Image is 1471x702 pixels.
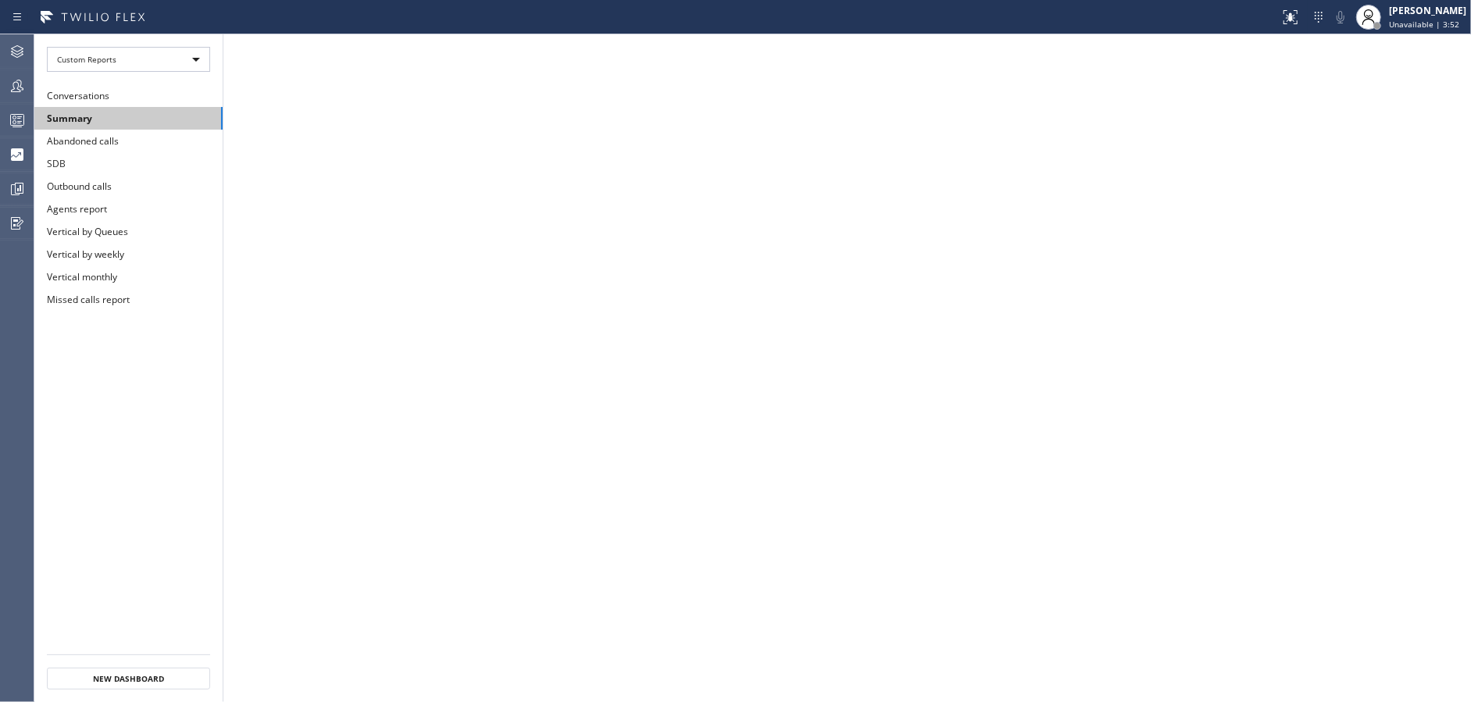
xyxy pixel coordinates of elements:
button: Summary [34,107,223,130]
button: Abandoned calls [34,130,223,152]
button: Vertical by weekly [34,243,223,265]
button: Mute [1330,6,1351,28]
span: Unavailable | 3:52 [1389,19,1459,30]
button: SDB [34,152,223,175]
div: Custom Reports [47,47,210,72]
button: Vertical by Queues [34,220,223,243]
button: Agents report [34,198,223,220]
iframe: dashboard_b794bedd1109 [223,34,1471,702]
button: Missed calls report [34,288,223,311]
button: Vertical monthly [34,265,223,288]
button: Outbound calls [34,175,223,198]
button: New Dashboard [47,668,210,690]
div: [PERSON_NAME] [1389,4,1466,17]
button: Conversations [34,84,223,107]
